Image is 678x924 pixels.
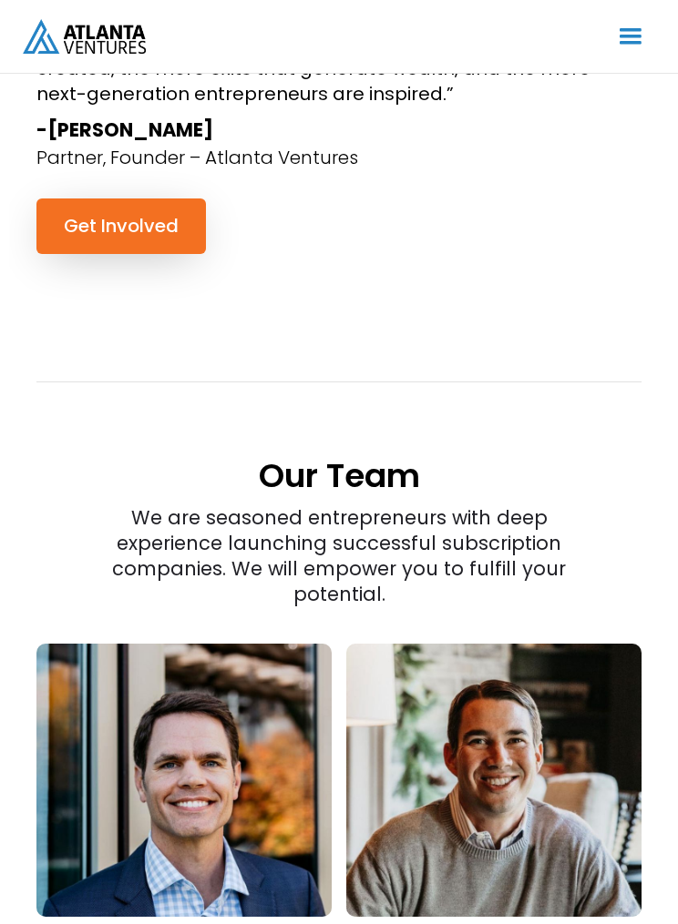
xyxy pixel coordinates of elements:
h1: Our Team [36,384,642,495]
p: Partner, Founder – Atlanta Ventures [36,145,358,171]
a: Get Involved [36,198,206,254]
div: menu [597,10,664,63]
div: We are seasoned entrepreneurs with deep experience launching successful subscription companies. W... [97,290,580,607]
strong: -[PERSON_NAME] [36,117,213,143]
